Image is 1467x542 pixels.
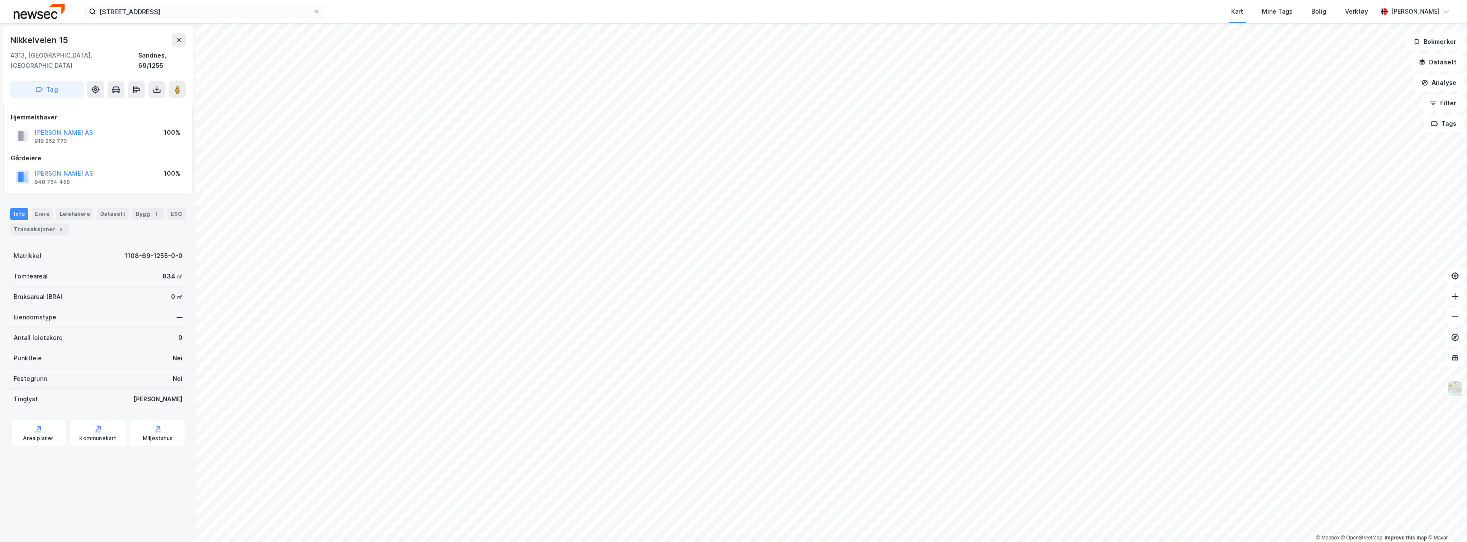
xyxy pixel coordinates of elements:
div: Bygg [132,208,164,220]
div: Punktleie [14,353,42,363]
a: Improve this map [1385,535,1427,541]
button: Tag [10,81,84,98]
div: [PERSON_NAME] [1391,6,1440,17]
div: 918 252 770 [35,138,67,145]
div: Nei [173,374,183,384]
div: Antall leietakere [14,333,63,343]
iframe: Chat Widget [1424,501,1467,542]
div: Kommunekart [79,435,116,442]
input: Søk på adresse, matrikkel, gårdeiere, leietakere eller personer [96,5,313,18]
div: Leietakere [56,208,93,220]
div: Arealplaner [23,435,53,442]
div: Verktøy [1345,6,1368,17]
button: Tags [1424,115,1464,132]
div: 3 [57,225,65,234]
a: Mapbox [1316,535,1339,541]
div: — [177,312,183,322]
div: 0 [178,333,183,343]
img: Z [1447,380,1463,397]
div: 1 [152,210,160,218]
div: Nei [173,353,183,363]
button: Bokmerker [1406,33,1464,50]
div: Bolig [1311,6,1326,17]
div: 834 ㎡ [162,271,183,281]
div: Gårdeiere [11,153,186,163]
div: ESG [167,208,186,220]
div: 4313, [GEOGRAPHIC_DATA], [GEOGRAPHIC_DATA] [10,50,138,71]
button: Analyse [1414,74,1464,91]
div: Nikkelveien 15 [10,33,70,47]
div: Hjemmelshaver [11,112,186,122]
div: Kontrollprogram for chat [1424,501,1467,542]
div: Sandnes, 69/1255 [138,50,186,71]
div: Miljøstatus [143,435,173,442]
div: Eiendomstype [14,312,56,322]
div: Matrikkel [14,251,41,261]
div: Info [10,208,28,220]
div: Transaksjoner [10,223,69,235]
div: Festegrunn [14,374,47,384]
div: 100% [164,128,180,138]
div: 948 764 458 [35,179,70,185]
div: Kart [1231,6,1243,17]
div: 0 ㎡ [171,292,183,302]
div: Tomteareal [14,271,48,281]
div: Mine Tags [1262,6,1293,17]
div: Tinglyst [14,394,38,404]
div: Bruksareal (BRA) [14,292,63,302]
div: 100% [164,168,180,179]
div: Eiere [32,208,53,220]
a: OpenStreetMap [1341,535,1383,541]
div: Datasett [97,208,129,220]
div: [PERSON_NAME] [133,394,183,404]
button: Filter [1423,95,1464,112]
img: newsec-logo.f6e21ccffca1b3a03d2d.png [14,4,65,19]
div: 1108-69-1255-0-0 [125,251,183,261]
button: Datasett [1412,54,1464,71]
